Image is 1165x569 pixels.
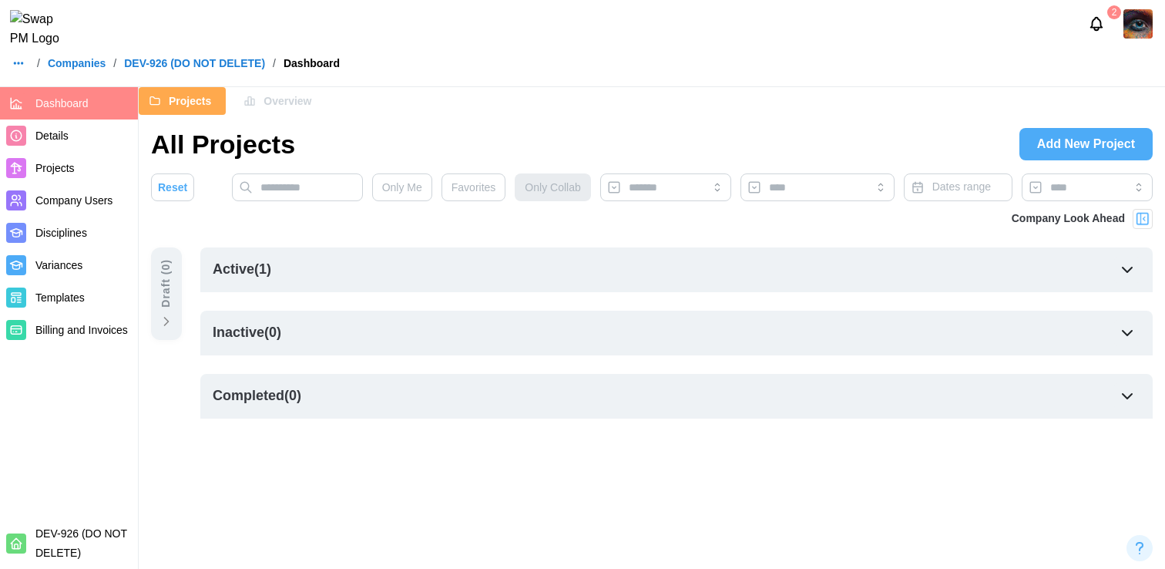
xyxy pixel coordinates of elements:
span: Disciplines [35,227,87,239]
button: Reset [151,173,194,201]
div: Draft ( 0 ) [158,259,175,308]
div: Dashboard [284,58,340,69]
div: / [37,58,40,69]
span: Variances [35,259,82,271]
h1: All Projects [151,127,295,161]
span: Only Me [382,174,422,200]
button: Projects [139,87,226,115]
a: DEV-926 (DO NOT DELETE) [124,58,265,69]
button: Notifications [1083,11,1110,37]
span: Overview [264,88,311,114]
div: / [273,58,276,69]
img: Swap PM Logo [10,10,72,49]
span: Reset [158,174,187,200]
a: Add New Project [1019,128,1153,160]
span: DEV-926 (DO NOT DELETE) [35,527,127,559]
span: Templates [35,291,85,304]
span: Billing and Invoices [35,324,128,336]
button: Overview [233,87,326,115]
div: Inactive ( 0 ) [213,322,281,344]
div: Active ( 1 ) [213,259,271,281]
span: Add New Project [1037,129,1135,160]
div: / [113,58,116,69]
div: Company Look Ahead [1012,210,1125,227]
button: Favorites [441,173,506,201]
a: Zulqarnain Khalil [1123,9,1153,39]
span: Dates range [932,180,991,193]
span: Details [35,130,69,142]
a: Companies [48,58,106,69]
button: Only Me [372,173,432,201]
img: Project Look Ahead Button [1135,211,1150,227]
span: Favorites [452,174,496,200]
span: Projects [169,88,211,114]
button: Dates range [904,173,1012,201]
span: Company Users [35,194,112,207]
div: 2 [1107,5,1121,19]
span: Projects [35,162,75,174]
img: 2Q== [1123,9,1153,39]
span: Dashboard [35,97,89,109]
div: Completed ( 0 ) [213,386,301,407]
